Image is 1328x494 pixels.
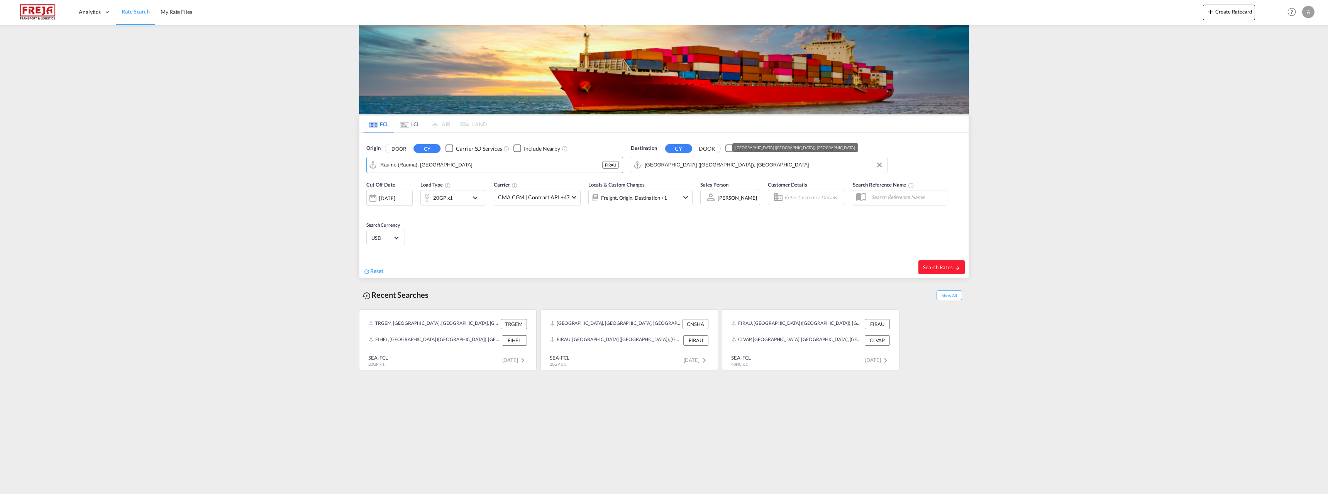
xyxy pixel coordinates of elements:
[1203,5,1255,20] button: icon-plus 400-fgCreate Ratecard
[359,286,432,304] div: Recent Searches
[683,335,708,345] div: FIRAU
[363,115,487,132] md-pagination-wrapper: Use the left and right arrow keys to navigate between tabs
[122,8,150,15] span: Rate Search
[380,159,602,171] input: Search by Port
[385,144,412,153] button: DOOR
[540,309,718,370] recent-search-card: [GEOGRAPHIC_DATA], [GEOGRAPHIC_DATA], [GEOGRAPHIC_DATA], [GEOGRAPHIC_DATA] & [GEOGRAPHIC_DATA], [...
[645,159,883,171] input: Search by Port
[793,144,840,153] md-checkbox: Checkbox No Ink
[359,133,969,278] div: Origin DOOR CY Checkbox No InkUnchecked: Search for CY (Container Yard) services for all selected...
[865,357,890,363] span: [DATE]
[693,144,720,153] button: DOOR
[731,362,748,367] span: 40HC x 1
[881,356,890,365] md-icon: icon-chevron-right
[371,232,401,243] md-select: Select Currency: $ USDUnited States Dollar
[588,182,645,188] span: Locals & Custom Charges
[550,354,569,361] div: SEA-FCL
[717,192,758,203] md-select: Sales Person: Albert Bjorklof
[513,144,560,153] md-checkbox: Checkbox No Ink
[550,362,566,367] span: 20GP x 1
[445,182,451,188] md-icon: icon-information-outline
[784,192,842,203] input: Enter Customer Details
[512,182,518,188] md-icon: The selected Trucker/Carrierwill be displayed in the rate results If the rates are from another f...
[502,335,527,345] div: FIHEL
[366,182,395,188] span: Cut Off Date
[768,182,807,188] span: Customer Details
[681,193,690,202] md-icon: icon-chevron-down
[420,182,451,188] span: Load Type
[923,264,960,270] span: Search Rates
[732,319,863,329] div: FIRAU, Raumo (Rauma), Finland, Northern Europe, Europe
[867,191,947,203] input: Search Reference Name
[379,195,395,202] div: [DATE]
[394,115,425,132] md-tab-item: LCL
[413,144,440,153] button: CY
[631,144,657,152] span: Destination
[1285,5,1298,19] span: Help
[550,335,681,345] div: FIRAU, Raumo (Rauma), Finland, Northern Europe, Europe
[366,205,372,216] md-datepicker: Select
[588,190,693,205] div: Freight Origin Destination Factory Stuffingicon-chevron-down
[731,354,751,361] div: SEA-FCL
[371,234,393,241] span: USD
[367,157,623,173] md-input-container: Raumo (Rauma), FIRAU
[363,268,370,275] md-icon: icon-refresh
[368,362,385,367] span: 20GP x 1
[12,3,64,21] img: 586607c025bf11f083711d99603023e7.png
[1302,6,1314,18] div: A
[937,290,962,300] span: Show All
[433,192,453,203] div: 20GP x1
[718,195,757,201] div: [PERSON_NAME]
[366,190,413,206] div: [DATE]
[359,309,537,370] recent-search-card: TRGEM, [GEOGRAPHIC_DATA], [GEOGRAPHIC_DATA], [GEOGRAPHIC_DATA], [GEOGRAPHIC_DATA] TRGEMFIHEL, [GE...
[683,319,708,329] div: CNSHA
[722,309,899,370] recent-search-card: FIRAU, [GEOGRAPHIC_DATA] ([GEOGRAPHIC_DATA]), [GEOGRAPHIC_DATA], [GEOGRAPHIC_DATA], [GEOGRAPHIC_D...
[601,192,667,203] div: Freight Origin Destination Factory Stuffing
[700,182,728,188] span: Sales Person
[865,319,890,329] div: FIRAU
[524,145,560,153] div: Include Nearby
[665,144,692,153] button: CY
[498,194,569,201] span: CMA CGM | Contract API +47
[420,190,486,205] div: 20GP x1icon-chevron-down
[502,357,527,363] span: [DATE]
[631,157,887,173] md-input-container: Helsinki (Helsingfors), FIHEL
[369,335,500,345] div: FIHEL, Helsinki (Helsingfors), Finland, Northern Europe, Europe
[853,182,914,188] span: Search Reference Name
[1206,7,1215,16] md-icon: icon-plus 400-fg
[874,159,885,171] button: Clear Input
[700,356,709,365] md-icon: icon-chevron-right
[955,265,960,271] md-icon: icon-arrow-right
[684,357,709,363] span: [DATE]
[456,145,502,153] div: Carrier SD Services
[366,144,380,152] span: Origin
[368,354,388,361] div: SEA-FCL
[908,182,914,188] md-icon: Your search will be saved by the below given name
[363,267,383,276] div: icon-refreshReset
[602,161,619,169] div: FIRAU
[359,25,969,114] img: LCL+%26+FCL+BACKGROUND.png
[518,356,527,365] md-icon: icon-chevron-right
[366,222,400,228] span: Search Currency
[501,319,527,329] div: TRGEM
[918,260,965,274] button: Search Ratesicon-arrow-right
[363,115,394,132] md-tab-item: FCL
[494,182,518,188] span: Carrier
[370,268,383,274] span: Reset
[562,146,568,152] md-icon: Unchecked: Ignores neighbouring ports when fetching rates.Checked : Includes neighbouring ports w...
[725,144,782,153] md-checkbox: Checkbox No Ink
[369,319,499,329] div: TRGEM, Gemlik, Türkiye, South West Asia, Asia Pacific
[735,143,855,152] div: [GEOGRAPHIC_DATA] ([GEOGRAPHIC_DATA]), [GEOGRAPHIC_DATA]
[865,335,890,345] div: CLVAP
[79,8,101,16] span: Analytics
[471,193,484,202] md-icon: icon-chevron-down
[732,335,863,345] div: CLVAP, Valparaiso, Chile, South America, Americas
[503,146,510,152] md-icon: Unchecked: Search for CY (Container Yard) services for all selected carriers.Checked : Search for...
[362,291,371,300] md-icon: icon-backup-restore
[445,144,502,153] md-checkbox: Checkbox No Ink
[1285,5,1302,19] div: Help
[550,319,681,329] div: CNSHA, Shanghai, China, Greater China & Far East Asia, Asia Pacific
[161,8,192,15] span: My Rate Files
